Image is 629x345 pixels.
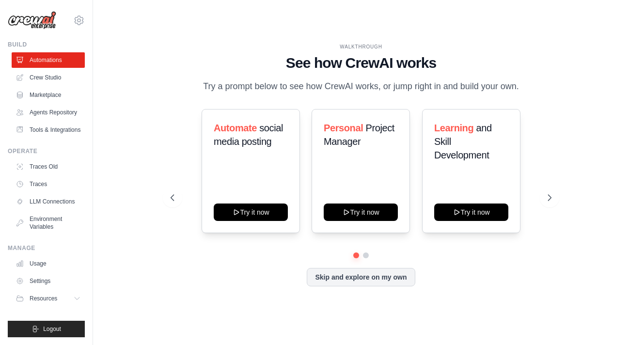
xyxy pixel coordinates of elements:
span: Personal [324,123,363,133]
button: Resources [12,291,85,306]
span: and Skill Development [434,123,492,160]
a: Usage [12,256,85,271]
a: Marketplace [12,87,85,103]
div: Build [8,41,85,48]
span: Resources [30,295,57,302]
a: LLM Connections [12,194,85,209]
a: Tools & Integrations [12,122,85,138]
img: Logo [8,11,56,30]
button: Try it now [324,204,398,221]
a: Traces Old [12,159,85,174]
span: Learning [434,123,473,133]
h1: See how CrewAI works [171,54,551,72]
div: Manage [8,244,85,252]
a: Settings [12,273,85,289]
span: Logout [43,325,61,333]
button: Logout [8,321,85,337]
a: Agents Repository [12,105,85,120]
a: Automations [12,52,85,68]
a: Environment Variables [12,211,85,235]
span: Automate [214,123,257,133]
button: Try it now [214,204,288,221]
button: Try it now [434,204,508,221]
div: WALKTHROUGH [171,43,551,50]
p: Try a prompt below to see how CrewAI works, or jump right in and build your own. [198,79,524,94]
a: Crew Studio [12,70,85,85]
a: Traces [12,176,85,192]
button: Skip and explore on my own [307,268,415,286]
div: Operate [8,147,85,155]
